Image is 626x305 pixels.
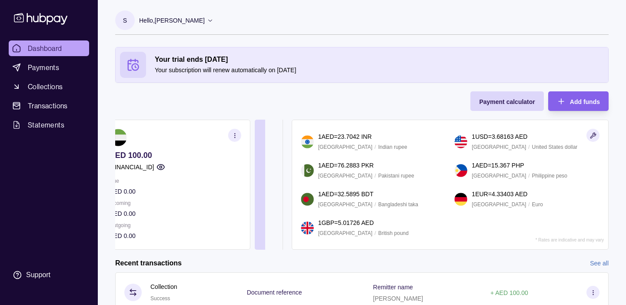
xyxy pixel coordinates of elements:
p: [GEOGRAPHIC_DATA] [318,142,373,152]
a: Transactions [9,98,89,114]
p: British pound [378,228,409,238]
p: [GEOGRAPHIC_DATA] [472,142,526,152]
p: [FINANCIAL_ID] [110,162,154,172]
p: [GEOGRAPHIC_DATA] [472,171,526,181]
img: bd [301,193,314,206]
p: Your subscription will renew automatically on [DATE] [155,65,604,75]
p: [GEOGRAPHIC_DATA] [318,228,373,238]
p: [GEOGRAPHIC_DATA] [318,200,373,209]
p: 1 AED = 32.5895 BDT [318,189,373,199]
p: + AED 100.00 [490,289,528,296]
a: Statements [9,117,89,133]
span: Success [150,295,170,302]
p: AED 0.00 [110,231,241,241]
p: Due [110,176,241,186]
button: Add funds [548,91,609,111]
a: Dashboard [9,40,89,56]
h2: Your trial ends [DATE] [155,55,604,64]
p: / [375,171,376,181]
p: 1 AED = 76.2883 PKR [318,161,374,170]
span: Transactions [28,101,68,111]
p: 1 USD = 3.68163 AED [472,132,527,141]
span: Dashboard [28,43,62,54]
p: AED 100.00 [110,151,241,160]
img: ph [454,164,467,177]
p: * Rates are indicative and may vary [536,238,604,242]
span: Add funds [570,98,600,105]
a: See all [590,258,609,268]
span: Collections [28,81,63,92]
p: 1 AED = 23.7042 INR [318,132,372,141]
button: Payment calculator [470,91,543,111]
a: Payments [9,60,89,75]
img: gb [301,221,314,235]
p: 1 EUR = 4.33403 AED [472,189,527,199]
p: Outgoing [110,221,241,230]
p: Remitter name [373,284,413,291]
p: Document reference [247,289,302,296]
p: / [528,142,529,152]
a: Support [9,266,89,284]
img: us [454,135,467,148]
p: / [528,200,529,209]
p: / [528,171,529,181]
img: in [301,135,314,148]
a: Collections [9,79,89,94]
p: / [375,200,376,209]
p: [GEOGRAPHIC_DATA] [472,200,526,209]
img: de [454,193,467,206]
p: AED 0.00 [110,187,241,196]
span: Payments [28,62,59,73]
p: Indian rupee [378,142,407,152]
p: Pakistani rupee [378,171,414,181]
p: [GEOGRAPHIC_DATA] [318,171,373,181]
img: pk [301,164,314,177]
p: Philippine peso [532,171,567,181]
p: / [375,228,376,238]
span: Payment calculator [479,98,535,105]
p: Hello, [PERSON_NAME] [139,16,205,25]
h2: Recent transactions [115,258,182,268]
p: United States dollar [532,142,578,152]
p: [PERSON_NAME] [373,295,423,302]
p: / [375,142,376,152]
p: AED 0.00 [110,209,241,218]
span: Statements [28,120,64,130]
p: Bangladeshi taka [378,200,418,209]
p: S [123,16,127,25]
p: Collection [150,282,177,292]
p: Euro [532,200,543,209]
p: Incoming [110,198,241,208]
p: 1 GBP = 5.01726 AED [318,218,374,228]
div: Support [26,270,50,280]
img: ae [110,129,127,146]
p: 1 AED = 15.367 PHP [472,161,524,170]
